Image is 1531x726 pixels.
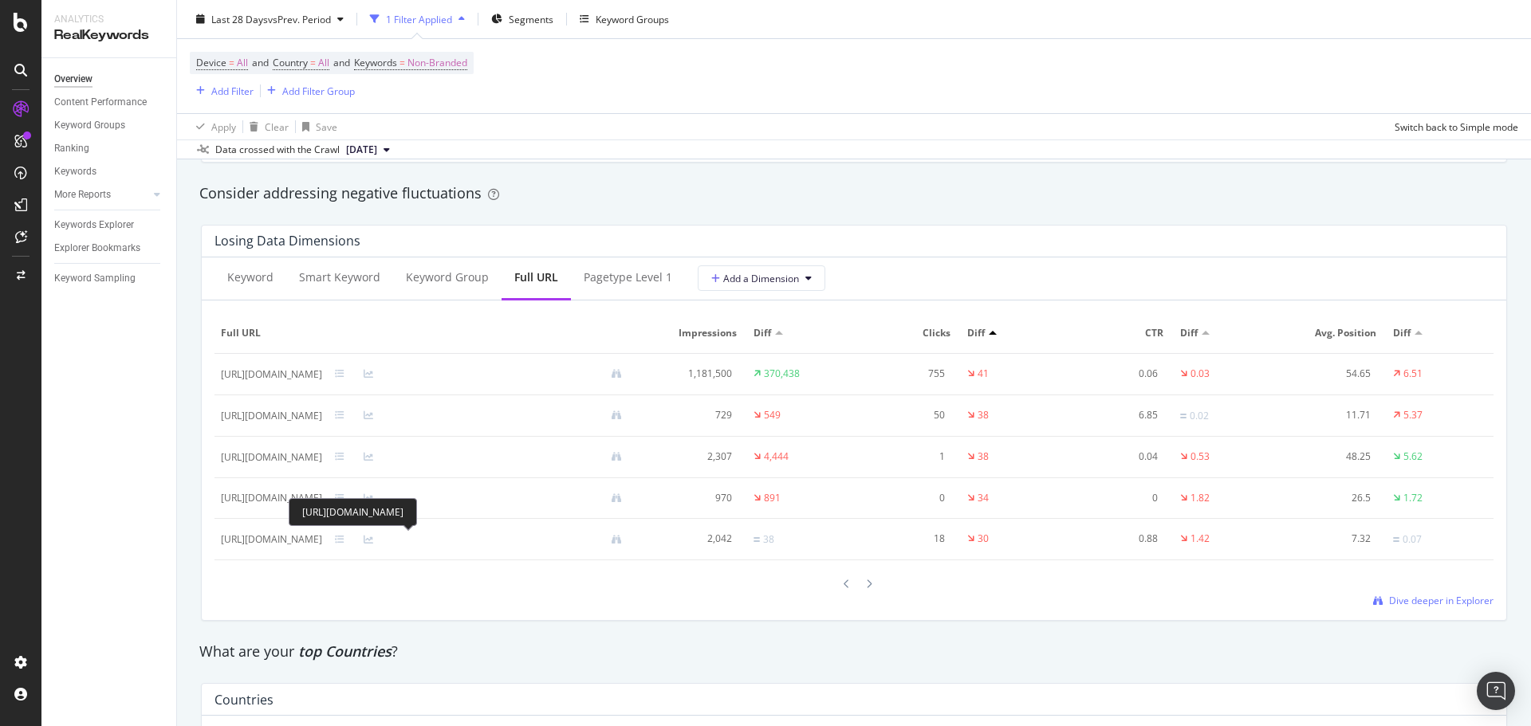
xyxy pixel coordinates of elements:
[1395,120,1518,133] div: Switch back to Simple mode
[1287,449,1372,464] div: 48.25
[1389,594,1494,607] span: Dive deeper in Explorer
[1191,491,1210,505] div: 1.82
[211,120,236,133] div: Apply
[1073,532,1158,546] div: 0.88
[265,120,289,133] div: Clear
[190,81,254,100] button: Add Filter
[1073,491,1158,505] div: 0
[978,491,989,505] div: 34
[573,6,675,32] button: Keyword Groups
[54,240,165,257] a: Explorer Bookmarks
[221,326,631,340] span: Full URL
[354,56,397,69] span: Keywords
[978,408,989,422] div: 38
[340,140,396,159] button: [DATE]
[647,326,738,340] span: Impressions
[698,265,825,291] button: Add a Dimension
[514,269,558,285] div: Full URL
[299,269,380,285] div: Smart Keyword
[221,367,322,382] div: [URL][DOMAIN_NAME]
[860,408,945,422] div: 50
[54,140,89,157] div: Ranking
[647,449,732,464] div: 2,307
[54,71,165,88] a: Overview
[1393,326,1411,340] span: Diff
[54,163,96,180] div: Keywords
[1393,537,1399,542] img: Equal
[199,642,1509,662] div: What are your ?
[54,270,165,287] a: Keyword Sampling
[273,56,308,69] span: Country
[1180,326,1198,340] span: Diff
[54,13,163,26] div: Analytics
[860,326,950,340] span: Clicks
[54,217,165,233] a: Keywords Explorer
[237,52,248,74] span: All
[978,449,989,464] div: 38
[1403,532,1422,547] div: 0.07
[318,52,329,74] span: All
[199,183,1509,204] div: Consider addressing negative fluctuations
[54,270,136,287] div: Keyword Sampling
[754,537,760,542] img: Equal
[54,94,165,111] a: Content Performance
[190,114,236,139] button: Apply
[584,269,672,285] div: pagetype Level 1
[763,532,774,547] div: 38
[1073,408,1158,422] div: 6.85
[860,449,945,464] div: 1
[596,12,669,26] div: Keyword Groups
[754,326,771,340] span: Diff
[221,532,322,547] div: [URL][DOMAIN_NAME]
[346,143,377,157] span: 2025 Aug. 5th
[221,450,322,465] div: [URL][DOMAIN_NAME]
[214,692,274,708] div: Countries
[227,269,274,285] div: Keyword
[764,449,789,464] div: 4,444
[647,532,732,546] div: 2,042
[54,117,165,134] a: Keyword Groups
[1191,449,1210,464] div: 0.53
[54,240,140,257] div: Explorer Bookmarks
[289,498,417,526] div: [URL][DOMAIN_NAME]
[860,367,945,381] div: 755
[647,367,732,381] div: 1,181,500
[1287,408,1372,422] div: 11.71
[54,140,165,157] a: Ranking
[647,491,732,505] div: 970
[1403,449,1423,464] div: 5.62
[243,114,289,139] button: Clear
[406,269,489,285] div: Keyword Group
[298,642,392,661] span: top Countries
[407,52,467,74] span: Non-Branded
[215,143,340,157] div: Data crossed with the Crawl
[1073,326,1163,340] span: CTR
[211,84,254,97] div: Add Filter
[1403,367,1423,381] div: 6.51
[1388,114,1518,139] button: Switch back to Simple mode
[364,6,471,32] button: 1 Filter Applied
[54,186,111,203] div: More Reports
[221,491,322,505] div: [URL][DOMAIN_NAME]
[978,367,989,381] div: 41
[229,56,234,69] span: =
[54,217,134,233] div: Keywords Explorer
[54,163,165,180] a: Keywords
[316,120,337,133] div: Save
[1287,491,1372,505] div: 26.5
[764,408,781,422] div: 549
[1287,326,1377,340] span: Avg. Position
[296,114,337,139] button: Save
[399,56,405,69] span: =
[1287,532,1372,546] div: 7.32
[1180,414,1187,418] img: Equal
[1477,672,1515,710] div: Open Intercom Messenger
[333,56,350,69] span: and
[860,491,945,505] div: 0
[310,56,316,69] span: =
[1190,409,1209,423] div: 0.02
[1191,532,1210,546] div: 1.42
[1403,491,1423,505] div: 1.72
[54,71,92,88] div: Overview
[711,272,799,285] span: Add a Dimension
